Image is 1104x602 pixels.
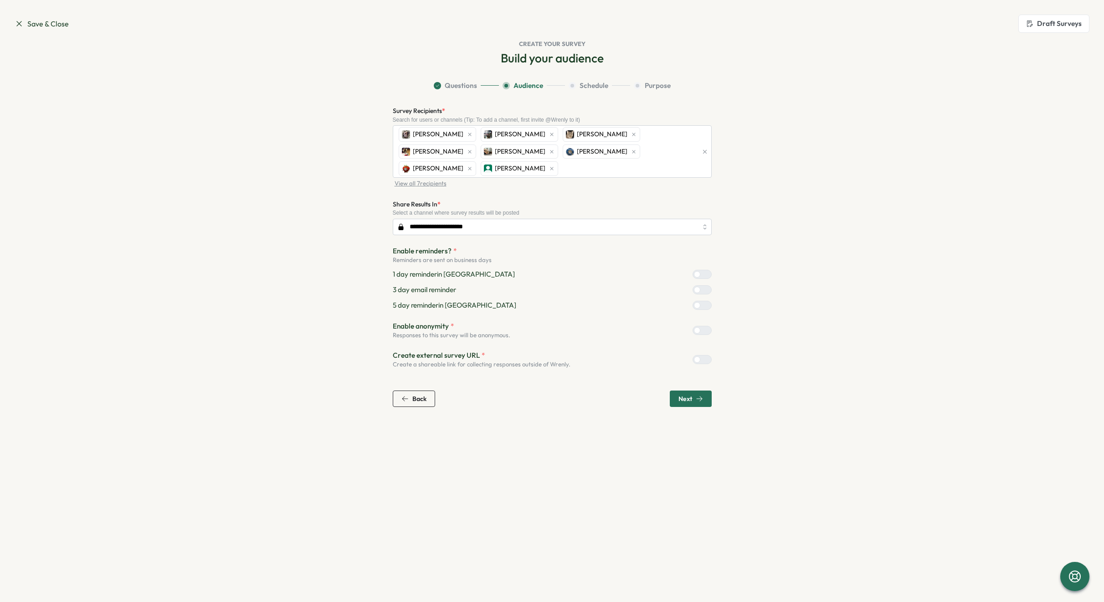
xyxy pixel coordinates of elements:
img: Phiona Reilly [484,130,492,139]
img: Courtney Klevenhagen [566,130,574,139]
span: Questions [445,81,477,91]
span: Back [412,396,426,402]
span: [PERSON_NAME] [577,129,627,139]
button: Schedule [569,81,630,91]
p: 1 day reminder in [GEOGRAPHIC_DATA] [393,269,515,279]
img: Sophie Gunn [402,165,410,173]
button: Next [670,391,712,407]
p: 3 day email reminder [393,285,456,295]
button: Purpose [634,81,671,91]
span: [PERSON_NAME] [495,147,545,157]
p: Create a shareable link for collecting responses outside of Wrenly. [393,360,570,369]
img: Maggee Blankers [484,148,492,156]
h1: Create your survey [15,40,1089,48]
span: View all 7 recipients [395,180,447,188]
span: Schedule [580,81,608,91]
span: [PERSON_NAME] [495,164,545,174]
div: Select a channel where survey results will be posted [393,210,712,216]
button: Back [393,391,435,407]
p: 5 day reminder in [GEOGRAPHIC_DATA] [393,300,516,310]
img: Nick [402,130,410,139]
span: Enable anonymity [393,321,449,331]
button: Draft Surveys [1018,15,1089,33]
img: Brooklyn Courtney [402,148,410,156]
span: [PERSON_NAME] [495,129,545,139]
span: [PERSON_NAME] [413,147,463,157]
span: Audience [513,81,543,91]
span: Enable reminders? [393,246,452,256]
a: Save & Close [15,18,69,30]
span: Survey Recipients [393,107,442,115]
span: [PERSON_NAME] [413,129,463,139]
button: Questions [434,81,499,91]
span: [PERSON_NAME] [413,164,463,174]
p: Responses to this survey will be anonymous. [393,331,510,340]
div: Search for users or channels (Tip: To add a channel, first invite @Wrenly to it) [393,117,712,123]
p: Reminders are sent on business days [393,256,712,264]
span: [PERSON_NAME] [577,147,627,157]
h2: Build your audience [501,50,604,66]
span: Purpose [645,81,671,91]
img: Bree Van Dahm [484,165,492,173]
p: Create external survey URL [393,350,570,360]
span: Share Results In [393,200,437,208]
img: Cassi Howell [566,148,574,156]
span: Next [678,396,692,402]
button: Audience [503,81,565,91]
